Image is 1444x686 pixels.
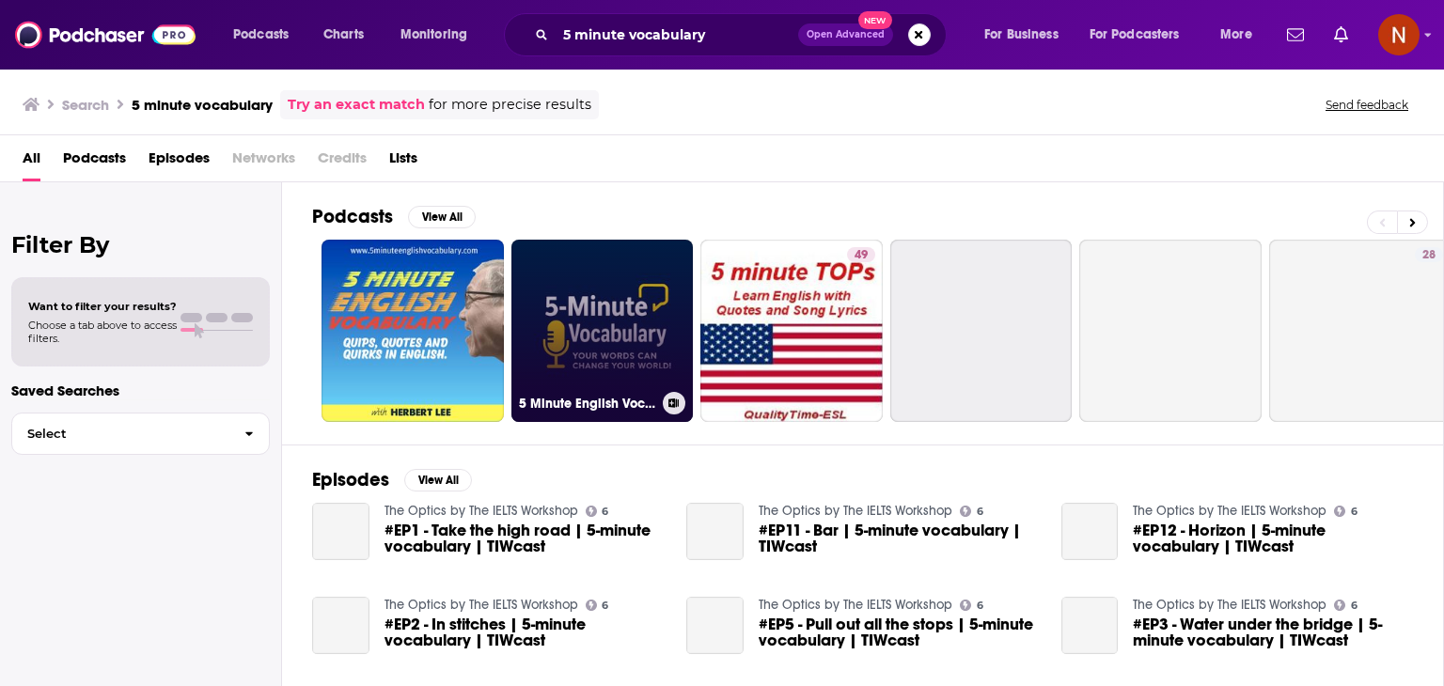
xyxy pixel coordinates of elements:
[1133,616,1413,648] a: #EP3 - Water under the bridge | 5-minute vocabulary | TIWcast
[149,143,210,181] a: Episodes
[1133,597,1326,613] a: The Optics by The IELTS Workshop
[522,13,965,56] div: Search podcasts, credits, & more...
[1133,522,1413,554] a: #EP12 - Horizon | 5-minute vocabulary | TIWcast
[288,94,425,116] a: Try an exact match
[220,20,313,50] button: open menu
[312,205,393,228] h2: Podcasts
[23,143,40,181] a: All
[15,17,196,53] img: Podchaser - Follow, Share and Rate Podcasts
[323,22,364,48] span: Charts
[1422,246,1436,265] span: 28
[1334,600,1358,611] a: 6
[759,597,952,613] a: The Optics by The IELTS Workshop
[385,522,665,554] a: #EP1 - Take the high road | 5-minute vocabulary | TIWcast
[1077,20,1207,50] button: open menu
[1378,14,1420,55] span: Logged in as AdelNBM
[312,468,472,491] a: EpisodesView All
[232,143,295,181] span: Networks
[971,20,1082,50] button: open menu
[28,300,177,313] span: Want to filter your results?
[233,22,289,48] span: Podcasts
[586,600,609,611] a: 6
[1351,601,1358,610] span: 6
[312,468,389,491] h2: Episodes
[960,506,983,517] a: 6
[11,382,270,399] p: Saved Searches
[1334,506,1358,517] a: 6
[586,506,609,517] a: 6
[759,522,1039,554] a: #EP11 - Bar | 5-minute vocabulary | TIWcast
[511,240,694,422] a: 5 Minute English Vocabulary Show
[11,231,270,258] h2: Filter By
[1061,503,1119,560] a: #EP12 - Horizon | 5-minute vocabulary | TIWcast
[1133,503,1326,519] a: The Optics by The IELTS Workshop
[977,507,983,516] span: 6
[519,396,655,412] h3: 5 Minute English Vocabulary Show
[556,20,798,50] input: Search podcasts, credits, & more...
[389,143,417,181] a: Lists
[798,23,893,46] button: Open AdvancedNew
[686,597,744,654] a: #EP5 - Pull out all the stops | 5-minute vocabulary | TIWcast
[385,597,578,613] a: The Optics by The IELTS Workshop
[385,503,578,519] a: The Optics by The IELTS Workshop
[408,206,476,228] button: View All
[602,507,608,516] span: 6
[404,469,472,491] button: View All
[1090,22,1180,48] span: For Podcasters
[686,503,744,560] a: #EP11 - Bar | 5-minute vocabulary | TIWcast
[318,143,367,181] span: Credits
[1220,22,1252,48] span: More
[62,96,109,114] h3: Search
[1415,247,1443,262] a: 28
[385,616,665,648] a: #EP2 - In stitches | 5-minute vocabulary | TIWcast
[858,11,892,29] span: New
[311,20,375,50] a: Charts
[429,94,591,116] span: for more precise results
[400,22,467,48] span: Monitoring
[1279,19,1311,51] a: Show notifications dropdown
[977,601,983,610] span: 6
[960,600,983,611] a: 6
[63,143,126,181] a: Podcasts
[387,20,492,50] button: open menu
[1320,97,1414,113] button: Send feedback
[28,319,177,345] span: Choose a tab above to access filters.
[1207,20,1276,50] button: open menu
[855,246,868,265] span: 49
[807,30,885,39] span: Open Advanced
[1378,14,1420,55] img: User Profile
[312,205,476,228] a: PodcastsView All
[847,247,875,262] a: 49
[1061,597,1119,654] a: #EP3 - Water under the bridge | 5-minute vocabulary | TIWcast
[1326,19,1356,51] a: Show notifications dropdown
[312,597,369,654] a: #EP2 - In stitches | 5-minute vocabulary | TIWcast
[132,96,273,114] h3: 5 minute vocabulary
[700,240,883,422] a: 49
[1378,14,1420,55] button: Show profile menu
[312,503,369,560] a: #EP1 - Take the high road | 5-minute vocabulary | TIWcast
[984,22,1059,48] span: For Business
[12,428,229,440] span: Select
[759,616,1039,648] a: #EP5 - Pull out all the stops | 5-minute vocabulary | TIWcast
[1351,507,1358,516] span: 6
[759,503,952,519] a: The Optics by The IELTS Workshop
[602,601,608,610] span: 6
[11,413,270,455] button: Select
